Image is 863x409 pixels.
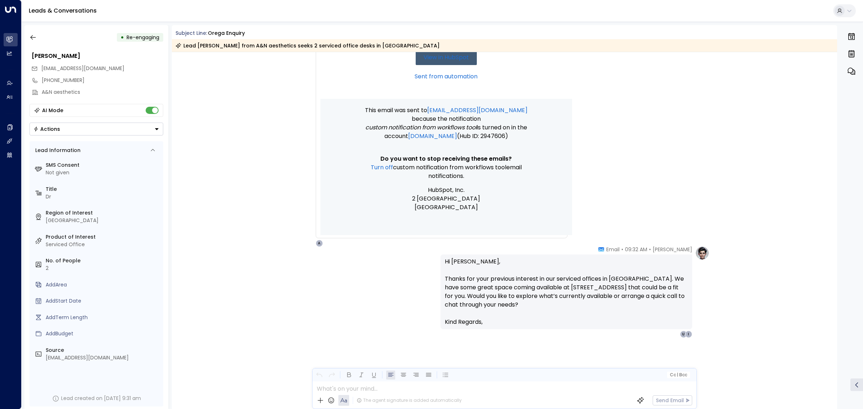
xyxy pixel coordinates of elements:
[621,246,623,253] span: •
[46,185,160,193] label: Title
[42,88,163,96] div: A&N aesthetics
[29,123,163,135] div: Button group with a nested menu
[46,257,160,265] label: No. of People
[356,106,536,141] p: This email was sent to because the notification is turned on in the account (Hub ID: 2947606)
[46,354,160,362] div: [EMAIL_ADDRESS][DOMAIN_NAME]
[46,169,160,176] div: Not given
[416,50,477,65] a: View in HubSpot
[46,209,160,217] label: Region of Interest
[327,371,336,380] button: Redo
[32,52,163,60] div: [PERSON_NAME]
[33,147,81,154] div: Lead Information
[46,241,160,248] div: Serviced Office
[29,6,97,15] a: Leads & Conversations
[46,281,160,289] div: AddArea
[46,193,160,201] div: Dr
[427,106,528,115] a: [EMAIL_ADDRESS][DOMAIN_NAME]
[46,330,160,337] div: AddBudget
[625,246,647,253] span: 09:32 AM
[445,318,483,326] span: Kind Regards,
[46,233,160,241] label: Product of Interest
[42,107,63,114] div: AI Mode
[653,246,692,253] span: [PERSON_NAME]
[33,126,60,132] div: Actions
[606,246,620,253] span: Email
[356,163,536,180] p: email notifications.
[175,29,207,37] span: Subject Line:
[415,72,478,81] a: Sent from automation
[365,123,477,132] span: Custom notification from workflows tool
[46,217,160,224] div: [GEOGRAPHIC_DATA]
[46,297,160,305] div: AddStart Date
[315,371,324,380] button: Undo
[29,123,163,135] button: Actions
[120,31,124,44] div: •
[680,331,687,338] div: U
[46,314,160,321] div: AddTerm Length
[356,186,536,212] p: HubSpot, Inc. 2 [GEOGRAPHIC_DATA] [GEOGRAPHIC_DATA]
[208,29,245,37] div: Orega Enquiry
[695,246,709,260] img: profile-logo.png
[175,42,440,49] div: Lead [PERSON_NAME] from A&N aesthetics seeks 2 serviced office desks in [GEOGRAPHIC_DATA]
[670,372,687,377] span: Cc Bcc
[316,240,323,247] div: A
[46,265,160,272] div: 2
[649,246,651,253] span: •
[408,132,457,141] a: [DOMAIN_NAME]
[677,372,678,377] span: |
[41,65,124,72] span: info@doctor-naz.com
[46,161,160,169] label: SMS Consent
[41,65,124,72] span: [EMAIL_ADDRESS][DOMAIN_NAME]
[445,257,688,318] p: Hi [PERSON_NAME], Thanks for your previous interest in our serviced offices in [GEOGRAPHIC_DATA]....
[380,155,512,163] span: Do you want to stop receiving these emails?
[42,77,163,84] div: [PHONE_NUMBER]
[46,346,160,354] label: Source
[61,395,141,402] div: Lead created on [DATE] 9:31 am
[685,331,692,338] div: I
[667,372,690,378] button: Cc|Bcc
[357,397,462,404] div: The agent signature is added automatically
[371,163,393,172] a: Turn off
[393,163,506,172] span: Custom notification from workflows tool
[127,34,159,41] span: Trigger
